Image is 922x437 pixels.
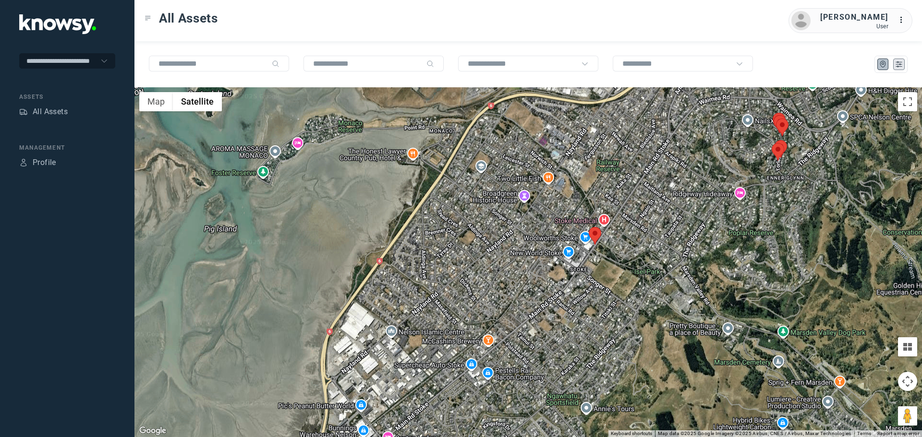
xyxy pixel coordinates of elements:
[19,106,68,118] a: AssetsAll Assets
[898,14,910,27] div: :
[898,372,917,391] button: Map camera controls
[145,15,151,22] div: Toggle Menu
[611,430,652,437] button: Keyboard shortcuts
[19,14,96,34] img: Application Logo
[139,92,173,111] button: Show street map
[272,60,279,68] div: Search
[173,92,222,111] button: Show satellite imagery
[879,60,887,69] div: Map
[877,431,919,436] a: Report a map error
[898,14,910,26] div: :
[19,143,115,152] div: Management
[137,425,169,437] a: Open this area in Google Maps (opens a new window)
[19,107,28,116] div: Assets
[895,60,903,69] div: List
[426,60,434,68] div: Search
[19,157,56,168] a: ProfileProfile
[33,157,56,168] div: Profile
[33,106,68,118] div: All Assets
[820,12,888,23] div: [PERSON_NAME]
[898,16,908,24] tspan: ...
[159,10,218,27] span: All Assets
[898,406,917,425] button: Drag Pegman onto the map to open Street View
[857,431,872,436] a: Terms
[19,158,28,167] div: Profile
[658,431,851,436] span: Map data ©2025 Google Imagery ©2025 Airbus, CNES / Airbus, Maxar Technologies
[898,92,917,111] button: Toggle fullscreen view
[820,23,888,30] div: User
[791,11,811,30] img: avatar.png
[137,425,169,437] img: Google
[19,93,115,101] div: Assets
[898,337,917,356] button: Tilt map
